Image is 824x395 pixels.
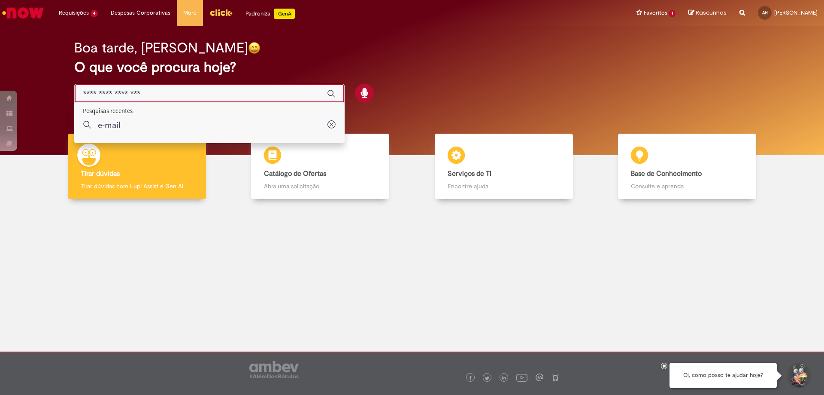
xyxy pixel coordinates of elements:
span: AH [762,10,768,15]
span: Rascunhos [696,9,727,17]
b: Base de Conhecimento [631,169,702,178]
div: Oi, como posso te ajudar hoje? [669,363,777,388]
p: Abra uma solicitação [264,182,376,190]
a: Serviços de TI Encontre ajuda [412,134,596,199]
span: 1 [669,10,676,17]
a: Base de Conhecimento Consulte e aprenda [596,134,779,199]
span: Requisições [59,9,89,17]
a: Tirar dúvidas Tirar dúvidas com Lupi Assist e Gen Ai [45,134,229,199]
p: Tirar dúvidas com Lupi Assist e Gen Ai [81,182,193,190]
b: Tirar dúvidas [81,169,120,178]
img: logo_footer_youtube.png [516,372,527,383]
p: Consulte e aprenda [631,182,743,190]
p: +GenAi [274,9,295,19]
div: Padroniza [245,9,295,19]
img: logo_footer_twitter.png [485,376,489,380]
span: Favoritos [644,9,667,17]
a: Catálogo de Ofertas Abra uma solicitação [229,134,412,199]
img: happy-face.png [248,42,261,54]
b: Serviços de TI [448,169,491,178]
a: Rascunhos [688,9,727,17]
span: [PERSON_NAME] [774,9,818,16]
h2: Boa tarde, [PERSON_NAME] [74,40,248,55]
span: Despesas Corporativas [111,9,170,17]
img: logo_footer_linkedin.png [502,376,506,381]
h2: O que você procura hoje? [74,60,750,75]
img: logo_footer_naosei.png [551,374,559,381]
img: logo_footer_ambev_rotulo_gray.png [249,361,299,378]
img: ServiceNow [1,4,45,21]
span: More [183,9,197,17]
span: 4 [91,10,98,17]
img: click_logo_yellow_360x200.png [209,6,233,19]
b: Catálogo de Ofertas [264,169,326,178]
img: logo_footer_workplace.png [536,374,543,381]
button: Iniciar Conversa de Suporte [785,363,811,389]
img: logo_footer_facebook.png [468,376,473,380]
p: Encontre ajuda [448,182,560,190]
